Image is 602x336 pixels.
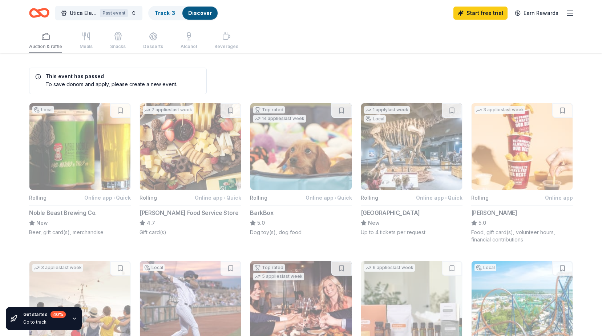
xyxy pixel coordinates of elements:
[70,9,97,17] span: Utica Elementary Fall Festival
[510,7,563,20] a: Earn Rewards
[361,103,462,236] button: Image for Great Lakes Science Center1 applylast weekLocalRollingOnline app•Quick[GEOGRAPHIC_DATA]...
[100,9,128,17] div: Past event
[453,7,508,20] a: Start free trial
[188,10,212,16] a: Discover
[50,311,66,318] div: 40 %
[55,6,142,20] button: Utica Elementary Fall FestivalPast event
[29,4,49,21] a: Home
[35,74,177,79] h5: This event has passed
[23,319,66,325] div: Go to track
[23,311,66,318] div: Get started
[155,10,175,16] a: Track· 3
[250,103,352,236] button: Image for BarkBoxTop rated14 applieslast weekRollingOnline app•QuickBarkBox5.0Dog toy(s), dog food
[471,103,573,243] button: Image for Sheetz3 applieslast weekRollingOnline app[PERSON_NAME]5.0Food, gift card(s), volunteer ...
[35,80,177,88] div: To save donors and apply, please create a new event.
[29,103,131,236] button: Image for Noble Beast Brewing Co.LocalRollingOnline app•QuickNoble Beast Brewing Co.NewBeer, gift...
[148,6,218,20] button: Track· 3Discover
[140,103,241,236] button: Image for Gordon Food Service Store7 applieslast weekRollingOnline app•Quick[PERSON_NAME] Food Se...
